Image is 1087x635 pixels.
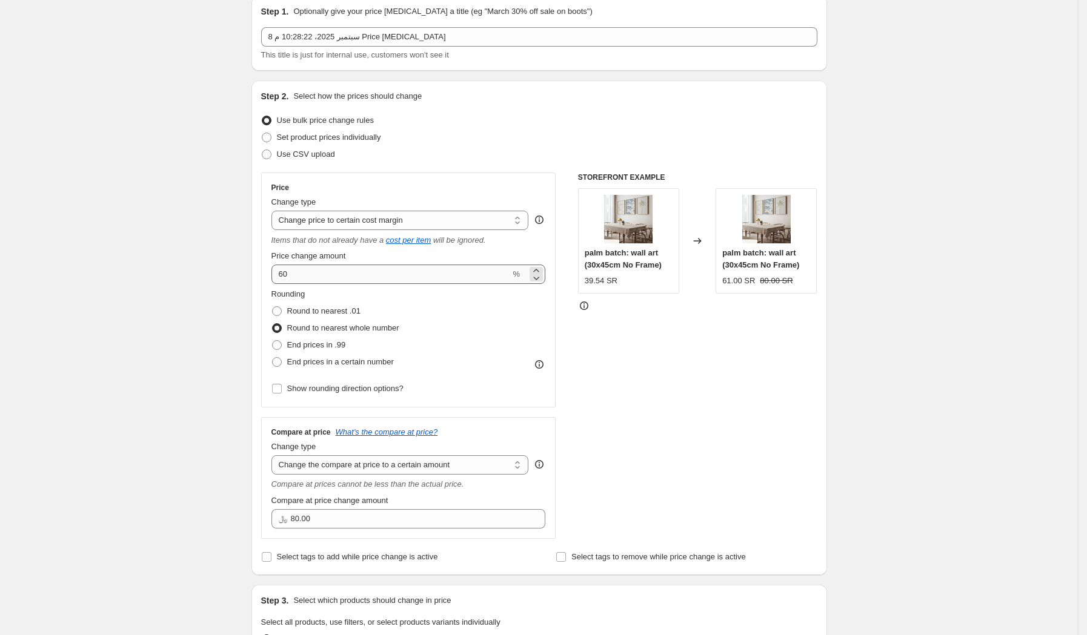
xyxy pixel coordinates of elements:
span: Round to nearest whole number [287,323,399,332]
input: 30% off holiday sale [261,27,817,47]
span: Select tags to add while price change is active [277,552,438,561]
span: Rounding [271,289,305,298]
img: S94994dfbe1334e3ba2a363bc04bd6016f_80x.webp [604,195,653,243]
span: Select tags to remove while price change is active [571,552,746,561]
p: Select how the prices should change [293,90,422,102]
div: 61.00 SR [722,275,755,287]
span: This title is just for internal use, customers won't see it [261,50,449,59]
img: S94994dfbe1334e3ba2a363bc04bd6016f_80x.webp [742,195,791,243]
span: End prices in a certain number [287,357,394,366]
i: Compare at prices cannot be less than the actual price. [271,479,464,489]
div: help [533,458,545,470]
div: help [533,214,545,226]
div: 39.54 SR [585,275,617,287]
h2: Step 2. [261,90,289,102]
span: Set product prices individually [277,133,381,142]
span: % [513,269,520,278]
span: Use CSV upload [277,150,335,159]
span: End prices in .99 [287,340,346,349]
h2: Step 3. [261,594,289,607]
strike: 80.00 SR [760,275,793,287]
span: palm batch: wall art (30x45cm No Frame) [585,248,662,269]
span: Use bulk price change rules [277,116,374,125]
span: Change type [271,197,316,206]
h2: Step 1. [261,5,289,18]
span: palm batch: wall art (30x45cm No Frame) [722,248,799,269]
input: 80.00 [291,509,528,528]
button: What's the compare at price? [336,427,438,436]
h3: Price [271,183,289,192]
span: Round to nearest .01 [287,306,361,315]
h3: Compare at price [271,427,331,437]
i: will be ignored. [433,235,486,245]
span: Change type [271,442,316,451]
i: Items that do not already have a [271,235,384,245]
span: Select all products, use filters, or select products variants individually [261,617,500,627]
span: ﷼ [279,514,287,523]
p: Optionally give your price [MEDICAL_DATA] a title (eg "March 30% off sale on boots") [293,5,592,18]
span: Price change amount [271,251,346,260]
span: Show rounding direction options? [287,384,404,393]
span: Compare at price change amount [271,496,388,505]
h6: STOREFRONT EXAMPLE [578,173,817,182]
input: 50 [271,265,511,284]
p: Select which products should change in price [293,594,451,607]
a: cost per item [386,235,431,245]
